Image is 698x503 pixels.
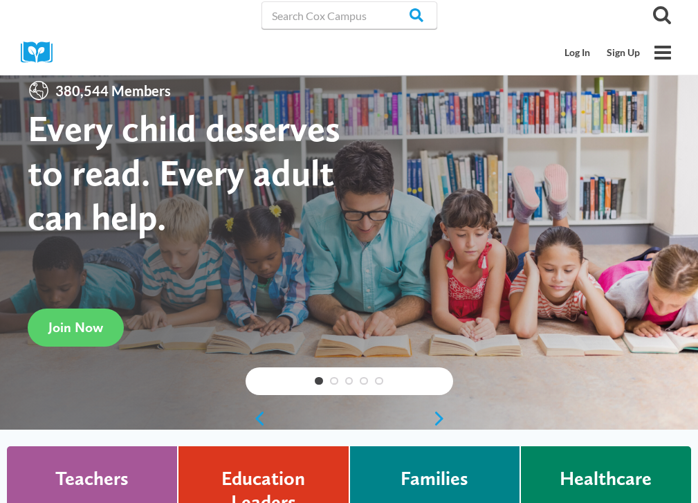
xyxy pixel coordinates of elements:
input: Search Cox Campus [261,1,437,29]
strong: Every child deserves to read. Every adult can help. [28,106,340,238]
a: Log In [556,39,598,66]
a: previous [246,410,266,427]
img: Cox Campus [21,42,62,63]
a: 1 [315,377,323,385]
div: content slider buttons [246,405,453,432]
nav: Secondary Mobile Navigation [556,39,648,66]
button: Open menu [648,38,677,67]
a: 2 [330,377,338,385]
span: Join Now [48,319,103,336]
span: 380,544 Members [50,80,176,102]
a: next [432,410,453,427]
h4: Healthcare [560,467,652,491]
h4: Teachers [55,467,129,491]
a: 4 [360,377,368,385]
h4: Families [401,467,468,491]
a: Sign Up [598,39,648,66]
a: 3 [345,377,353,385]
a: Join Now [28,309,124,347]
a: 5 [375,377,383,385]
